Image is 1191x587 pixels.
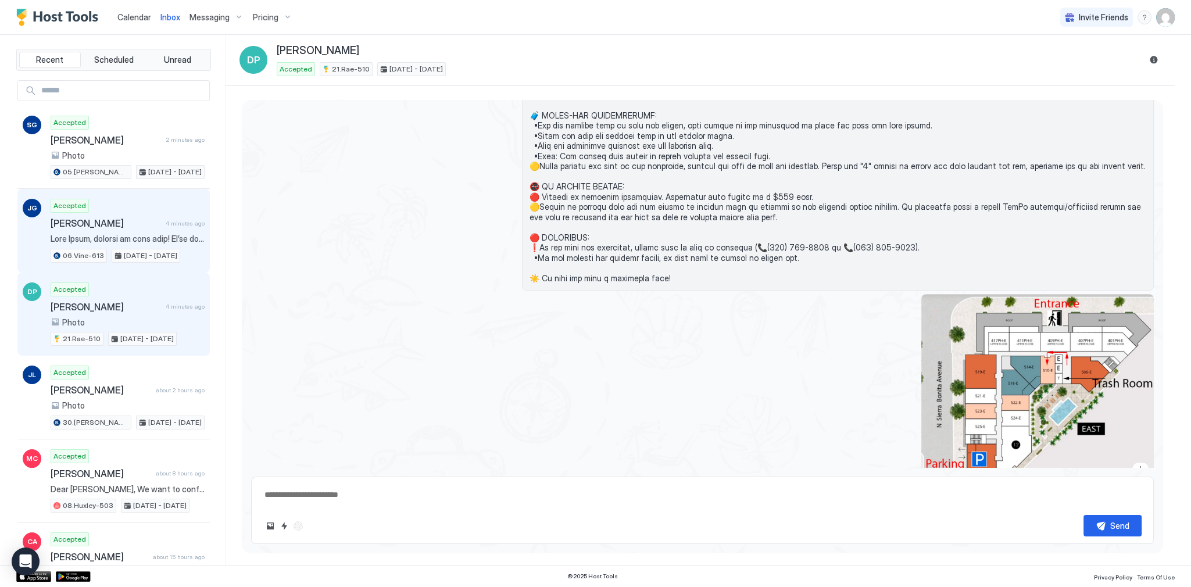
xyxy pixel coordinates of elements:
button: Unread [146,52,208,68]
span: 08.Huxley-503 [63,500,113,511]
button: Reservation information [1147,53,1161,67]
span: SG [27,120,37,130]
button: Scheduled [83,52,145,68]
span: Terms Of Use [1137,574,1175,581]
span: Accepted [53,117,86,128]
span: CA [27,536,37,547]
span: Inbox [160,12,180,22]
a: Inbox [160,11,180,23]
span: [DATE] - [DATE] [148,417,202,428]
div: User profile [1156,8,1175,27]
span: 2 minutes ago [166,136,205,144]
span: Accepted [53,451,86,461]
span: Accepted [53,534,86,545]
span: about 2 hours ago [156,386,205,394]
span: 21.Rae-510 [63,334,101,344]
span: [DATE] - [DATE] [133,500,187,511]
a: Google Play Store [56,571,91,582]
a: Terms Of Use [1137,570,1175,582]
span: Accepted [53,367,86,378]
span: 4 minutes ago [166,220,205,227]
span: Calendar [117,12,151,22]
button: Send [1083,515,1142,536]
div: tab-group [16,49,211,71]
div: View image [921,294,1154,479]
span: about 8 hours ago [156,470,205,477]
span: Recent [36,55,63,65]
a: Host Tools Logo [16,9,103,26]
a: Download [1132,462,1149,475]
span: Accepted [280,64,312,74]
span: 4 minutes ago [166,303,205,310]
span: DP [27,287,37,297]
span: JG [27,203,37,213]
span: 06.Vine-613 [63,250,104,261]
span: about 15 hours ago [153,553,205,561]
span: [PERSON_NAME] [277,44,359,58]
div: Open Intercom Messenger [12,547,40,575]
a: App Store [16,571,51,582]
span: DP [247,53,260,67]
button: Recent [19,52,81,68]
span: [PERSON_NAME] [51,384,151,396]
span: [DATE] - [DATE] [120,334,174,344]
span: Photo [62,317,85,328]
span: [DATE] - [DATE] [148,167,202,177]
span: Scheduled [94,55,134,65]
span: [DATE] - [DATE] [124,250,177,261]
span: Accepted [53,284,86,295]
span: Dear [PERSON_NAME], We want to confirm that you’ve read the pre-booking message about the propert... [51,484,205,495]
button: Upload image [263,519,277,533]
span: [PERSON_NAME] [51,468,151,479]
div: Send [1110,520,1129,532]
span: [PERSON_NAME] [51,301,161,313]
span: Accepted [53,201,86,211]
span: [DATE] - [DATE] [389,64,443,74]
span: Photo [62,400,85,411]
span: Privacy Policy [1094,574,1132,581]
span: [PERSON_NAME] [51,134,162,146]
span: [PERSON_NAME] [51,551,148,563]
span: 05.[PERSON_NAME]-617 [63,167,128,177]
span: [PERSON_NAME] [51,217,161,229]
span: 30.[PERSON_NAME]-510 [63,417,128,428]
span: 21.Rae-510 [332,64,370,74]
span: © 2025 Host Tools [567,572,618,580]
div: menu [1138,10,1151,24]
span: JL [28,370,36,380]
span: MC [26,453,38,464]
span: Unread [164,55,191,65]
span: Photo [62,151,85,161]
input: Input Field [37,81,209,101]
span: Invite Friends [1079,12,1128,23]
button: Quick reply [277,519,291,533]
a: Privacy Policy [1094,570,1132,582]
span: Pricing [253,12,278,23]
a: Calendar [117,11,151,23]
span: Lore Ipsum, dolorsi am cons adip! El’se doeiusm te inci utl! Etdol ma ali eni adminimveni qui’no ... [51,234,205,244]
span: Messaging [189,12,230,23]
